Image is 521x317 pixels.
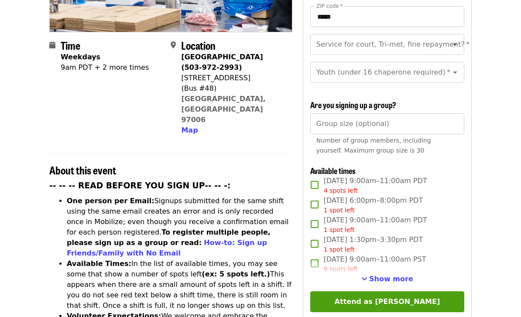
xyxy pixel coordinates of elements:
[181,53,263,72] strong: [GEOGRAPHIC_DATA] (503-972-2993)
[310,113,464,134] input: [object Object]
[181,37,216,53] span: Location
[181,125,198,136] button: Map
[324,246,355,253] span: 1 spot left
[324,215,427,235] span: [DATE] 9:00am–11:00am PDT
[310,291,464,312] button: Attend as [PERSON_NAME]
[202,270,270,278] strong: (ex: 5 spots left.)
[181,73,285,83] div: [STREET_ADDRESS]
[361,274,413,284] button: See more timeslots
[181,126,198,134] span: Map
[49,181,231,190] strong: -- -- -- READ BEFORE YOU SIGN UP-- -- -:
[316,137,431,154] span: Number of group members, including yourself. Maximum group size is 30
[324,207,355,214] span: 1 spot left
[171,41,176,49] i: map-marker-alt icon
[67,239,267,257] a: How-to: Sign up Friends/Family with No Email
[181,95,266,124] a: [GEOGRAPHIC_DATA], [GEOGRAPHIC_DATA] 97006
[449,66,461,78] button: Open
[67,259,131,268] strong: Available Times:
[324,235,423,254] span: [DATE] 1:30pm–3:30pm PDT
[310,6,464,27] input: ZIP code
[67,197,154,205] strong: One person per Email:
[369,275,413,283] span: Show more
[49,41,55,49] i: calendar icon
[324,254,426,274] span: [DATE] 9:00am–11:00am PST
[316,3,343,9] label: ZIP code
[49,162,116,177] span: About this event
[67,196,292,259] li: Signups submitted for the same shift using the same email creates an error and is only recorded o...
[310,165,356,176] span: Available times
[61,62,149,73] div: 9am PDT + 2 more times
[324,226,355,233] span: 1 spot left
[324,187,358,194] span: 4 spots left
[324,195,423,215] span: [DATE] 6:00pm–8:00pm PDT
[324,266,358,273] span: 9 spots left
[324,176,427,195] span: [DATE] 9:00am–11:00am PDT
[449,38,461,51] button: Open
[67,228,271,247] strong: To register multiple people, please sign up as a group or read:
[310,99,396,110] span: Are you signing up a group?
[67,259,292,311] li: In the list of available times, you may see some that show a number of spots left This appears wh...
[61,53,100,61] strong: Weekdays
[181,83,285,94] div: (Bus #48)
[61,37,80,53] span: Time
